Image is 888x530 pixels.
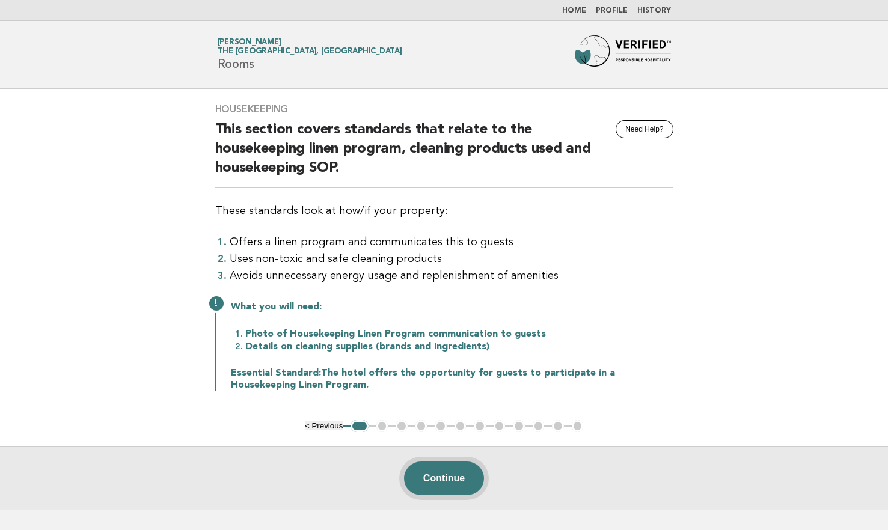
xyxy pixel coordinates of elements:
h1: Rooms [218,39,402,70]
button: < Previous [305,421,343,430]
strong: Essential Standard: [231,368,321,378]
li: Uses non-toxic and safe cleaning products [230,251,673,267]
img: Forbes Travel Guide [575,35,671,74]
li: Avoids unnecessary energy usage and replenishment of amenities [230,267,673,284]
button: Continue [404,461,484,495]
li: Photo of Housekeeping Linen Program communication to guests [245,327,673,340]
span: The [GEOGRAPHIC_DATA], [GEOGRAPHIC_DATA] [218,48,402,56]
h3: Housekeeping [215,103,673,115]
p: These standards look at how/if your property: [215,203,673,219]
a: History [637,7,671,14]
button: 1 [351,420,368,432]
li: Details on cleaning supplies (brands and ingredients) [245,340,673,353]
a: [PERSON_NAME]The [GEOGRAPHIC_DATA], [GEOGRAPHIC_DATA] [218,38,402,55]
a: Home [562,7,586,14]
p: The hotel offers the opportunity for guests to participate in a Housekeeping Linen Program. [231,367,673,391]
h2: This section covers standards that relate to the housekeeping linen program, cleaning products us... [215,120,673,188]
li: Offers a linen program and communicates this to guests [230,234,673,251]
a: Profile [596,7,628,14]
p: What you will need: [231,301,673,313]
button: Need Help? [616,120,673,138]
